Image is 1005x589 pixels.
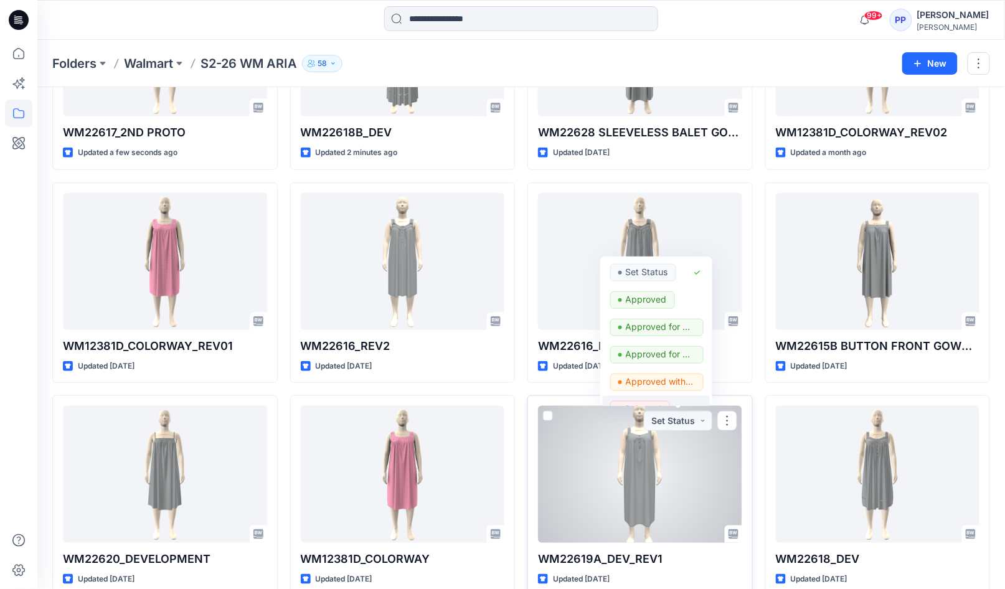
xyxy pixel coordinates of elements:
a: WM22618_DEV [776,406,980,543]
p: Updated [DATE] [316,573,372,586]
p: Set Status [626,264,668,280]
p: WM22628 SLEEVELESS BALET GOWN_DEVELOPMENT [538,124,742,141]
div: PP [890,9,912,31]
p: Updated [DATE] [791,573,847,586]
p: Updated [DATE] [316,360,372,373]
a: Folders [52,55,97,72]
p: WM12381D_COLORWAY_REV01 [63,337,267,355]
p: 58 [318,57,327,70]
p: Updated [DATE] [553,360,610,373]
a: WM22616_REV2 [301,193,505,330]
p: WM22619A_DEV_REV1 [538,550,742,568]
a: WM12381D_COLORWAY [301,406,505,543]
p: Approved with corrections [626,374,696,390]
p: Updated [DATE] [791,360,847,373]
div: [PERSON_NAME] [917,22,989,32]
a: WM22620_DEVELOPMENT [63,406,267,543]
a: WM12381D_COLORWAY_REV01 [63,193,267,330]
p: Updated a month ago [791,146,867,159]
div: [PERSON_NAME] [917,7,989,22]
p: WM22616_REV1 [538,337,742,355]
p: Updated [DATE] [78,573,134,586]
p: Approved for Production [626,319,696,335]
p: S2-26 WM ARIA [201,55,297,72]
p: Approved [626,291,667,308]
p: WM22617_2ND PROTO [63,124,267,141]
p: Updated a few seconds ago [78,146,177,159]
p: Updated 2 minutes ago [316,146,398,159]
p: WM22620_DEVELOPMENT [63,550,267,568]
p: WM22615B BUTTON FRONT GOWN_REV2 [776,337,980,355]
button: 58 [302,55,342,72]
p: WM12381D_COLORWAY_REV02 [776,124,980,141]
p: Approved for Presentation [626,346,696,362]
a: WM22619A_DEV_REV1 [538,406,742,543]
p: Updated [DATE] [553,146,610,159]
p: WM22616_REV2 [301,337,505,355]
button: New [902,52,958,75]
p: Updated [DATE] [553,573,610,586]
p: Updated [DATE] [78,360,134,373]
a: WM22616_REV1 [538,193,742,330]
p: WM22618B_DEV [301,124,505,141]
p: Rejected [626,401,662,417]
p: WM12381D_COLORWAY [301,550,505,568]
span: 99+ [864,11,883,21]
a: WM22615B BUTTON FRONT GOWN_REV2 [776,193,980,330]
a: Walmart [124,55,173,72]
p: WM22618_DEV [776,550,980,568]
